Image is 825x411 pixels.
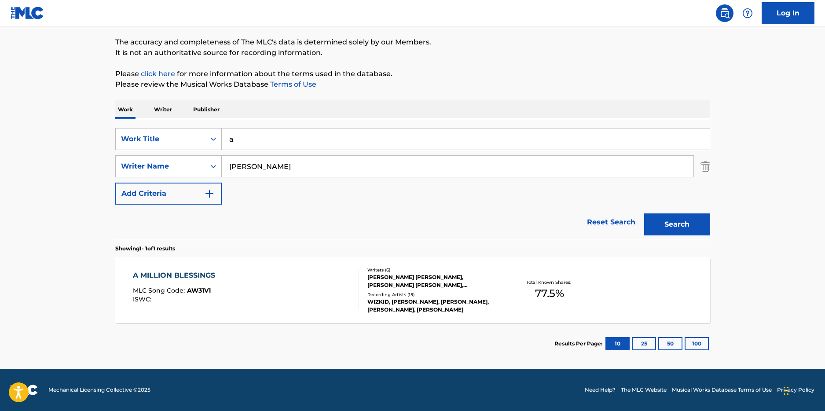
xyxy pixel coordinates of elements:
[151,100,175,119] p: Writer
[121,134,200,144] div: Work Title
[621,386,667,394] a: The MLC Website
[133,295,154,303] span: ISWC :
[658,337,682,350] button: 50
[632,337,656,350] button: 25
[133,286,187,294] span: MLC Song Code :
[115,37,710,48] p: The accuracy and completeness of The MLC's data is determined solely by our Members.
[11,385,38,395] img: logo
[742,8,753,18] img: help
[685,337,709,350] button: 100
[367,273,500,289] div: [PERSON_NAME] [PERSON_NAME], [PERSON_NAME] [PERSON_NAME], [PERSON_NAME] [PERSON_NAME], [PERSON_NA...
[204,188,215,199] img: 9d2ae6d4665cec9f34b9.svg
[535,286,564,301] span: 77.5 %
[719,8,730,18] img: search
[121,161,200,172] div: Writer Name
[141,70,175,78] a: click here
[133,270,220,281] div: A MILLION BLESSINGS
[268,80,316,88] a: Terms of Use
[115,79,710,90] p: Please review the Musical Works Database
[526,279,573,286] p: Total Known Shares:
[115,183,222,205] button: Add Criteria
[716,4,733,22] a: Public Search
[191,100,222,119] p: Publisher
[367,291,500,298] div: Recording Artists ( 15 )
[115,128,710,240] form: Search Form
[605,337,630,350] button: 10
[777,386,814,394] a: Privacy Policy
[739,4,756,22] div: Help
[115,100,136,119] p: Work
[367,298,500,314] div: WIZKID, [PERSON_NAME], [PERSON_NAME], [PERSON_NAME], [PERSON_NAME]
[554,340,605,348] p: Results Per Page:
[11,7,44,19] img: MLC Logo
[762,2,814,24] a: Log In
[115,257,710,323] a: A MILLION BLESSINGSMLC Song Code:AW31V1ISWC:Writers (6)[PERSON_NAME] [PERSON_NAME], [PERSON_NAME]...
[115,48,710,58] p: It is not an authoritative source for recording information.
[583,213,640,232] a: Reset Search
[700,155,710,177] img: Delete Criterion
[672,386,772,394] a: Musical Works Database Terms of Use
[781,369,825,411] iframe: Chat Widget
[48,386,150,394] span: Mechanical Licensing Collective © 2025
[187,286,211,294] span: AW31V1
[585,386,616,394] a: Need Help?
[644,213,710,235] button: Search
[115,69,710,79] p: Please for more information about the terms used in the database.
[784,378,789,404] div: Drag
[115,245,175,253] p: Showing 1 - 1 of 1 results
[367,267,500,273] div: Writers ( 6 )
